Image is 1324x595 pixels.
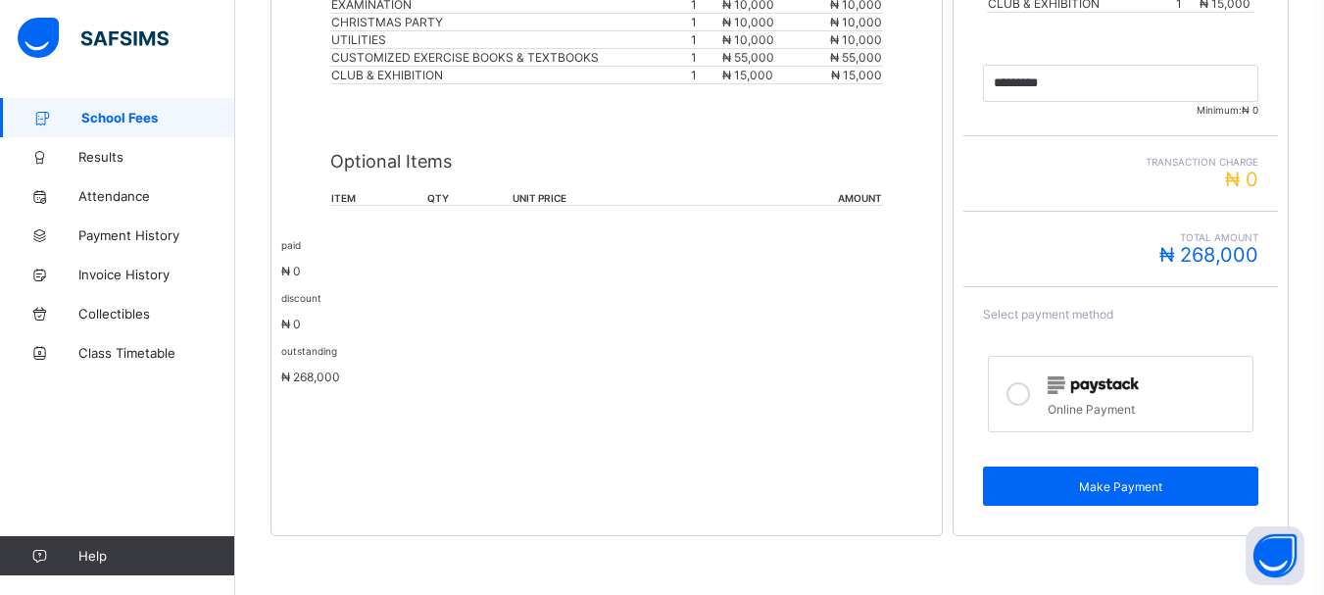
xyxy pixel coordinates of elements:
[81,110,235,125] span: School Fees
[1048,397,1243,417] div: Online Payment
[78,149,235,165] span: Results
[281,239,301,251] small: paid
[983,307,1113,322] span: Select payment method
[281,264,301,278] span: ₦ 0
[330,191,426,206] th: item
[331,50,689,65] div: CUSTOMIZED EXERCISE BOOKS & TEXTBOOKS
[998,479,1244,494] span: Make Payment
[690,14,721,31] td: 1
[331,32,689,47] div: UTILITIES
[1246,526,1304,585] button: Open asap
[722,68,773,82] span: ₦ 15,000
[512,191,715,206] th: unit price
[1048,376,1139,394] img: paystack.0b99254114f7d5403c0525f3550acd03.svg
[983,104,1258,116] span: Minimum:
[78,548,234,564] span: Help
[281,317,301,331] span: ₦ 0
[281,292,321,304] small: discount
[722,15,774,29] span: ₦ 10,000
[281,370,340,384] span: ₦ 268,000
[78,227,235,243] span: Payment History
[281,345,337,357] small: outstanding
[690,49,721,67] td: 1
[78,267,235,282] span: Invoice History
[830,32,882,47] span: ₦ 10,000
[722,32,774,47] span: ₦ 10,000
[1225,168,1258,191] span: ₦ 0
[331,15,689,29] div: CHRISTMAS PARTY
[1242,104,1258,116] span: ₦ 0
[983,156,1258,168] span: Transaction charge
[78,345,235,361] span: Class Timetable
[330,151,883,172] p: Optional Items
[426,191,512,206] th: qty
[690,31,721,49] td: 1
[78,188,235,204] span: Attendance
[831,68,882,82] span: ₦ 15,000
[1159,243,1258,267] span: ₦ 268,000
[983,231,1258,243] span: Total Amount
[331,68,689,82] div: CLUB & EXHIBITION
[715,191,883,206] th: amount
[690,67,721,84] td: 1
[830,50,882,65] span: ₦ 55,000
[18,18,169,59] img: safsims
[722,50,774,65] span: ₦ 55,000
[78,306,235,322] span: Collectibles
[830,15,882,29] span: ₦ 10,000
